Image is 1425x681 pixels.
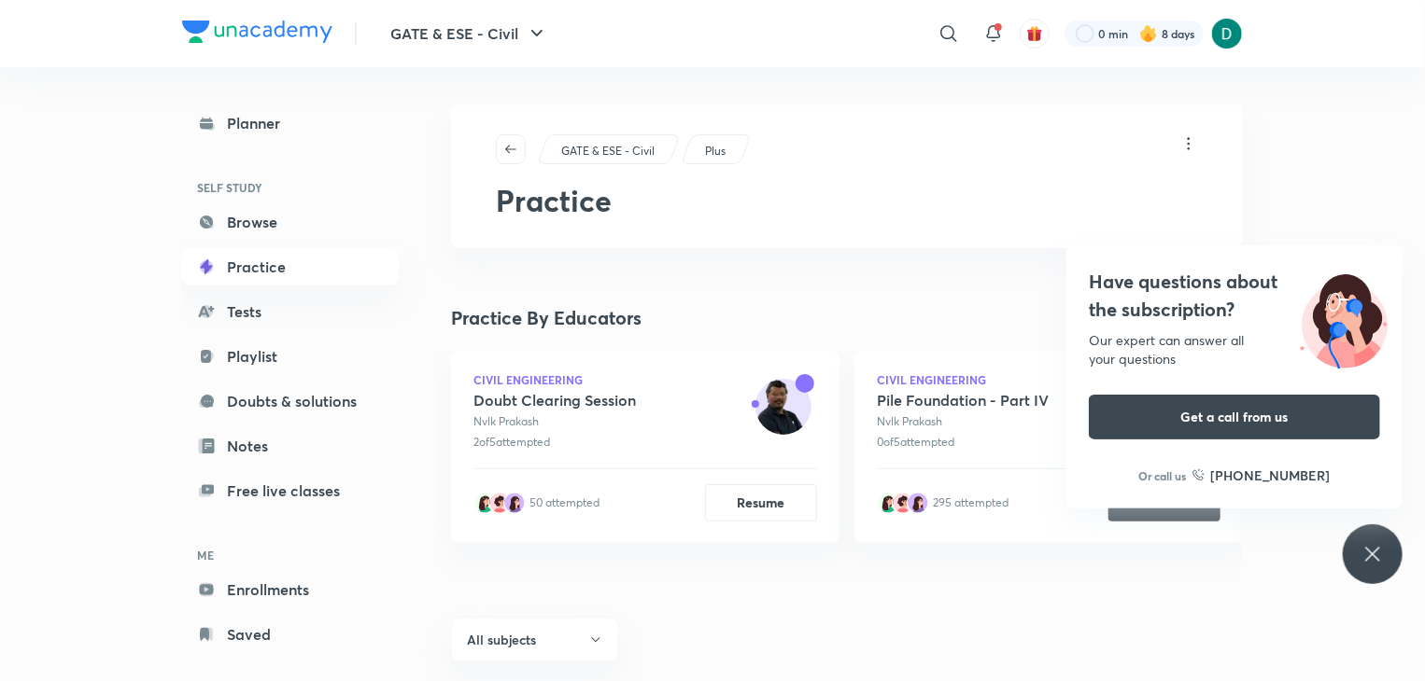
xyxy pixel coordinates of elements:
img: avatar [503,492,526,514]
h4: Practice By Educators [451,304,1243,332]
img: Diksha Mishra [1211,18,1243,49]
div: Nvlk Prakash [473,413,636,430]
div: 50 attempted [529,494,600,511]
div: 295 attempted [933,494,1009,511]
img: Company Logo [182,21,332,43]
a: Doubts & solutions [182,382,399,420]
h6: SELF STUDY [182,172,399,203]
img: avatar [755,379,811,435]
button: GATE & ESE - Civil [379,15,559,52]
p: GATE & ESE - Civil [561,143,655,160]
img: streak [1139,24,1158,43]
a: Notes [182,427,399,465]
img: avatar [1026,25,1043,42]
a: Free live classes [182,472,399,509]
img: avatar [488,492,511,514]
button: All subjects [451,618,619,661]
div: 0 of 5 attempted [877,434,1049,451]
p: Or call us [1139,467,1187,484]
img: avatar [907,492,929,514]
button: Resume [705,484,817,521]
img: ttu_illustration_new.svg [1285,268,1403,368]
h2: Practice [496,183,1198,218]
img: avatar [473,492,496,514]
div: Nvlk Prakash [877,413,1049,430]
a: GATE & ESE - Civil [558,143,658,160]
a: [PHONE_NUMBER] [1192,466,1331,485]
h6: [PHONE_NUMBER] [1211,466,1331,485]
a: Enrollments [182,571,399,608]
a: Company Logo [182,21,332,48]
span: Civil Engineering [877,374,1049,385]
span: Civil Engineering [473,374,636,385]
img: avatar [892,492,914,514]
div: Our expert can answer all your questions [1089,331,1380,368]
a: Saved [182,616,399,653]
a: Planner [182,104,399,142]
button: Get a call from us [1089,395,1380,439]
a: Plus [702,143,729,160]
a: Playlist [182,338,399,375]
img: avatar [877,492,899,514]
a: Tests [182,293,399,330]
div: Doubt Clearing Session [473,391,636,410]
h6: ME [182,539,399,571]
div: 2 of 5 attempted [473,434,636,451]
button: avatar [1020,19,1050,49]
h4: Have questions about the subscription? [1089,268,1380,324]
a: Browse [182,203,399,241]
a: Practice [182,248,399,285]
div: Pile Foundation - Part IV [877,391,1049,410]
p: Plus [705,143,726,160]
